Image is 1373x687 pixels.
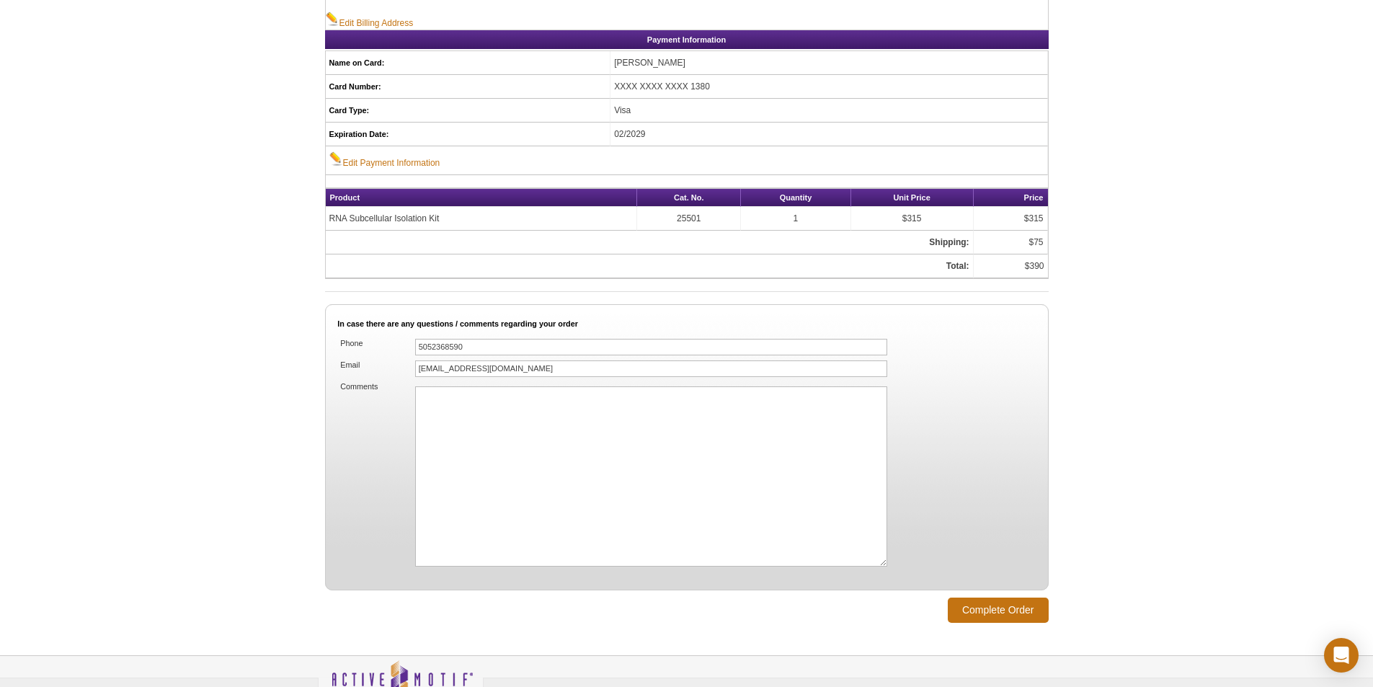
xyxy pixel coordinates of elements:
label: Email [339,360,412,370]
img: Edit [326,12,339,26]
h5: Expiration Date: [329,128,607,141]
strong: Total: [946,261,969,271]
td: [PERSON_NAME] [610,51,1047,75]
a: Edit Payment Information [329,151,440,169]
h5: Card Type: [329,104,607,117]
td: 02/2029 [610,123,1047,146]
td: $390 [974,254,1048,278]
label: Comments [339,382,412,391]
th: Price [974,189,1048,207]
h2: Payment Information [325,30,1049,49]
td: Visa [610,99,1047,123]
td: XXXX XXXX XXXX 1380 [610,75,1047,99]
h5: Name on Card: [329,56,607,69]
td: $315 [974,207,1048,231]
th: Quantity [741,189,850,207]
td: $315 [851,207,974,231]
label: Phone [339,339,412,348]
td: 1 [741,207,850,231]
div: Open Intercom Messenger [1324,638,1359,673]
h5: In case there are any questions / comments regarding your order [337,317,1035,330]
img: Edit [329,151,343,166]
td: $75 [974,231,1048,254]
td: 25501 [637,207,741,231]
th: Cat. No. [637,189,741,207]
th: Unit Price [851,189,974,207]
h5: Card Number: [329,80,607,93]
th: Product [326,189,638,207]
td: RNA Subcellular Isolation Kit [326,207,638,231]
input: Complete Order [948,598,1049,623]
strong: Shipping: [929,237,969,247]
a: Edit Billing Address [326,12,414,30]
